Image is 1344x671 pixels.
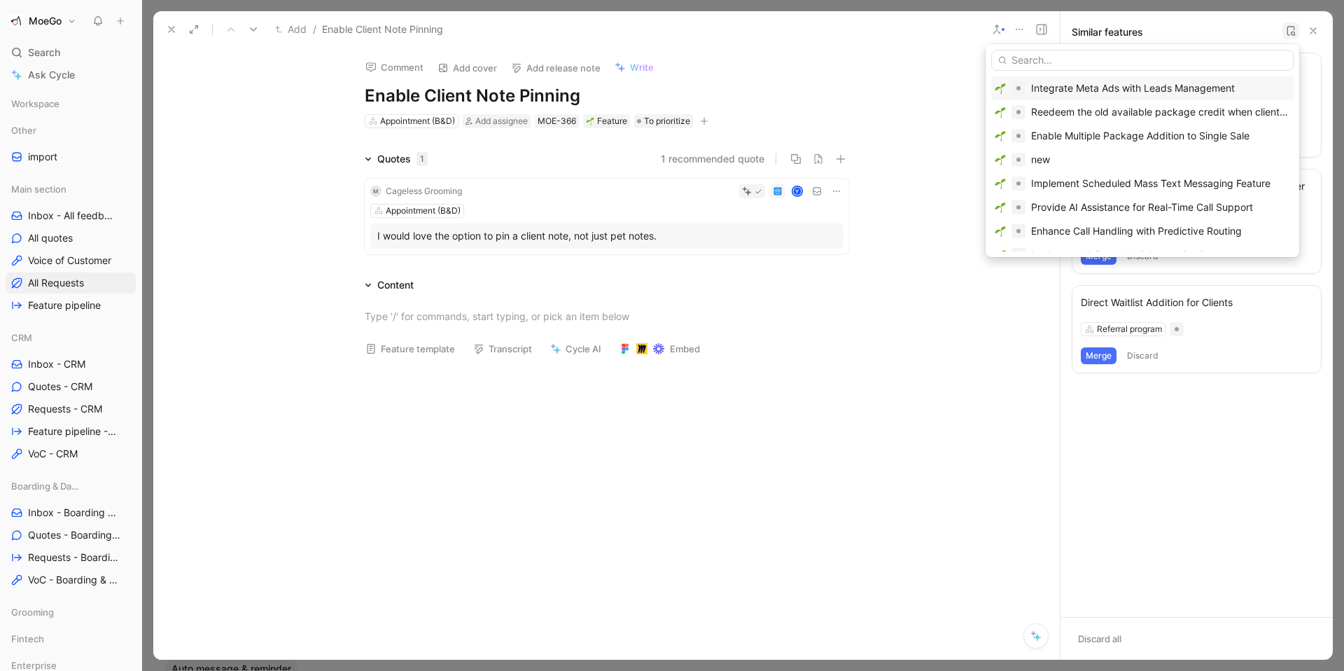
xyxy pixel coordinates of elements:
[995,154,1006,165] img: 🌱
[1031,151,1050,168] div: new
[1031,175,1270,192] div: Implement Scheduled Mass Text Messaging Feature
[995,130,1006,141] img: 🌱
[995,106,1006,118] img: 🌱
[995,178,1006,189] img: 🌱
[1031,80,1235,97] div: Integrate Meta Ads with Leads Management
[995,202,1006,213] img: 🌱
[1031,247,1214,263] div: Implement AI-Based Call Categorization
[1031,127,1249,144] div: Enable Multiple Package Addition to Single Sale
[995,249,1006,261] img: 🌱
[995,226,1006,237] img: 🌱
[991,50,1294,71] input: Search...
[1031,199,1253,216] div: Provide AI Assistance for Real-Time Call Support
[995,83,1006,94] img: 🌱
[1031,223,1242,240] div: Enhance Call Handling with Predictive Routing
[1031,104,1290,120] div: Reedeem the old available package credit when client have multiple available packages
